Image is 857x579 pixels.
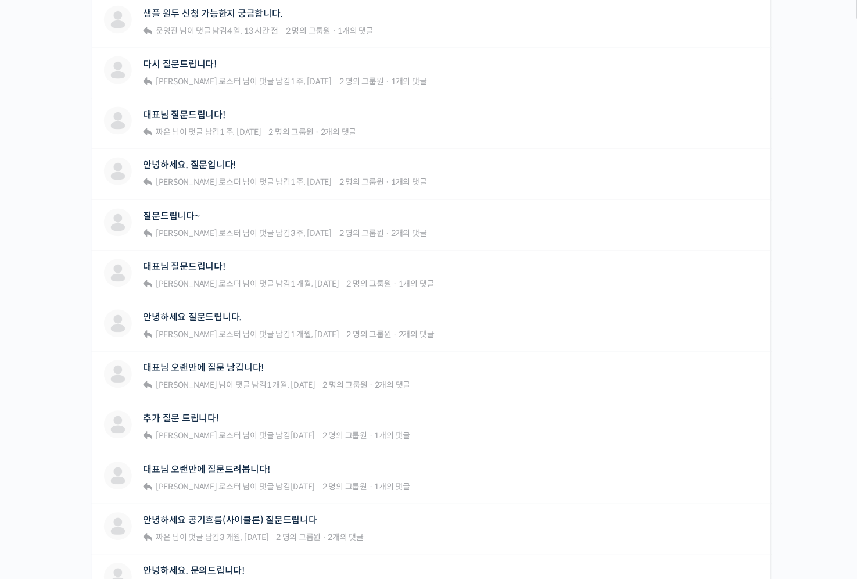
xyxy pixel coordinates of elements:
span: 2 명의 그룹원 [347,279,392,289]
a: 샘플 원두 신청 가능한지 궁금합니다. [144,8,283,19]
span: 1개의 댓글 [399,279,435,289]
a: [PERSON_NAME] 로스터 [154,330,241,340]
span: 님이 댓글 남김 [154,76,332,87]
span: 님이 댓글 남김 [154,177,332,188]
span: [PERSON_NAME] 로스터 [156,228,241,239]
span: · [393,330,397,340]
span: · [386,228,390,239]
span: · [332,26,336,36]
span: 님이 댓글 남김 [154,279,339,289]
a: 대표님 질문드립니다! [144,109,225,120]
span: 1개의 댓글 [375,431,411,441]
span: 2개의 댓글 [391,228,427,239]
span: 2 명의 그룹원 [286,26,331,36]
a: 1 주, [DATE] [220,127,261,137]
span: [PERSON_NAME] 로스터 [156,177,241,188]
span: [PERSON_NAME] 로스터 [156,330,241,340]
span: 2 명의 그룹원 [322,482,367,492]
a: 질문드립니다~ [144,211,200,222]
span: 대화 [106,387,120,396]
span: · [386,177,390,188]
span: 2개의 댓글 [375,380,411,391]
a: 안녕하세요. 질문입니다! [144,160,236,171]
span: [PERSON_NAME] 로스터 [156,431,241,441]
a: [PERSON_NAME] 로스터 [154,482,241,492]
a: [PERSON_NAME] 로스터 [154,279,241,289]
span: 운영진 [156,26,178,36]
a: 추가 질문 드립니다! [144,413,219,424]
span: · [370,380,374,391]
a: 3 개월, [DATE] [220,532,268,543]
span: 홈 [37,386,44,395]
a: 1 주, [DATE] [291,76,332,87]
span: [PERSON_NAME] [156,380,217,391]
a: [DATE] [291,482,315,492]
span: 님이 댓글 남김 [154,127,261,137]
span: 2 명의 그룹원 [339,228,384,239]
span: 님이 댓글 남김 [154,26,278,36]
span: [PERSON_NAME] 로스터 [156,76,241,87]
a: 1 개월, [DATE] [291,279,339,289]
a: 홈 [3,369,77,398]
span: 2개의 댓글 [399,330,435,340]
span: 님이 댓글 남김 [154,228,332,239]
span: · [369,431,373,441]
span: 2 명의 그룹원 [276,532,321,543]
span: 설정 [180,386,193,395]
a: 3 주, [DATE] [291,228,332,239]
a: 짜온 [154,532,170,543]
span: 1개의 댓글 [391,177,427,188]
span: 2 명의 그룹원 [322,431,367,441]
a: 안녕하세요. 문의드립니다! [144,566,245,577]
span: 님이 댓글 남김 [154,482,315,492]
a: 운영진 [154,26,178,36]
span: · [386,76,390,87]
span: 님이 댓글 남김 [154,532,268,543]
a: 대화 [77,369,150,398]
a: [PERSON_NAME] [154,380,217,391]
span: [PERSON_NAME] 로스터 [156,482,241,492]
span: 2 명의 그룹원 [339,76,384,87]
span: 2개의 댓글 [328,532,364,543]
span: · [393,279,397,289]
span: 2 명의 그룹원 [323,380,368,391]
span: 짜온 [156,532,171,543]
a: [PERSON_NAME] 로스터 [154,177,241,188]
span: 님이 댓글 남김 [154,330,339,340]
span: 2 명의 그룹원 [269,127,314,137]
span: 1개의 댓글 [375,482,411,492]
span: 1개의 댓글 [391,76,427,87]
span: · [369,482,373,492]
span: [PERSON_NAME] 로스터 [156,279,241,289]
span: 님이 댓글 남김 [154,431,315,441]
a: [PERSON_NAME] 로스터 [154,228,241,239]
a: 4 일, 13 시간 전 [227,26,278,36]
a: 안녕하세요 질문드립니다. [144,312,242,323]
a: [PERSON_NAME] 로스터 [154,76,241,87]
a: 대표님 오랜만에 질문드려봅니다! [144,464,271,476]
a: 대표님 질문드립니다! [144,262,225,273]
a: 1 개월, [DATE] [291,330,339,340]
span: 님이 댓글 남김 [154,380,315,391]
a: [PERSON_NAME] 로스터 [154,431,241,441]
a: 짜온 [154,127,170,137]
span: 짜온 [156,127,171,137]
span: · [315,127,319,137]
a: 1 주, [DATE] [291,177,332,188]
span: 2개의 댓글 [321,127,357,137]
span: 2 명의 그룹원 [339,177,384,188]
a: 대표님 오랜만에 질문 남깁니다! [144,363,264,374]
a: [DATE] [291,431,315,441]
span: 1개의 댓글 [338,26,374,36]
a: 1 개월, [DATE] [267,380,315,391]
a: 다시 질문드립니다! [144,59,217,70]
span: 2 명의 그룹원 [347,330,392,340]
span: · [322,532,327,543]
a: 설정 [150,369,223,398]
a: 안녕하세요 공기흐름(사이클론) 질문드립니다 [144,515,317,526]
